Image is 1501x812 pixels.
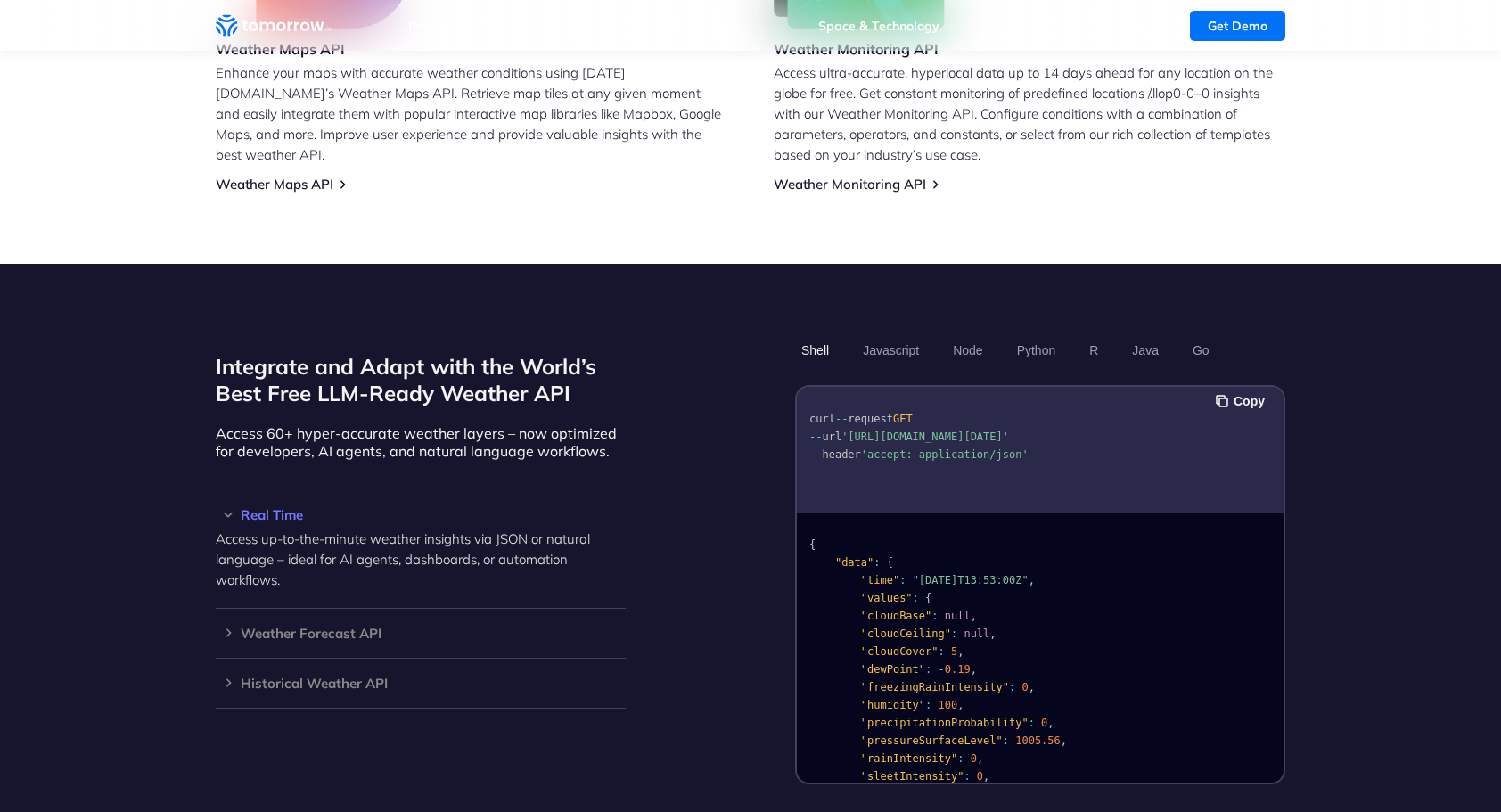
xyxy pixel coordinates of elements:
a: Home link [216,12,332,39]
span: { [809,538,816,551]
span: 0 [971,752,977,765]
button: Copy [1216,391,1270,411]
span: "rainIntensity" [861,752,957,765]
span: : [951,627,957,640]
span: "precipitationProbability" [861,717,1029,729]
span: "time" [861,574,899,586]
span: : [925,699,931,711]
span: : [939,645,945,658]
span: 'accept: application/json' [861,448,1029,461]
span: , [1047,717,1054,729]
span: , [957,645,964,658]
h2: Integrate and Adapt with the World’s Best Free LLM-Ready Weather API [216,353,626,406]
button: R [1083,335,1104,365]
span: : [1009,681,1015,693]
span: : [964,770,970,783]
span: : [925,663,931,676]
button: Go [1186,335,1216,365]
span: 0.19 [945,663,971,676]
span: : [957,752,964,765]
p: Enhance your maps with accurate weather conditions using [DATE][DOMAIN_NAME]’s Weather Maps API. ... [216,62,727,165]
a: Products [408,18,461,34]
h3: Historical Weather API [216,677,626,690]
span: , [1029,681,1035,693]
p: Access up-to-the-minute weather insights via JSON or natural language – ideal for AI agents, dash... [216,529,626,590]
h3: Weather Forecast API [216,627,626,640]
span: "humidity" [861,699,925,711]
button: Python [1011,335,1062,365]
span: "dewPoint" [861,663,925,676]
span: , [1061,734,1067,747]
span: : [1003,734,1009,747]
span: null [945,610,971,622]
span: 1005.56 [1015,734,1061,747]
span: : [874,556,880,569]
a: Weather Monitoring API [774,176,926,193]
span: "values" [861,592,913,604]
a: Log In [1131,19,1168,35]
span: "cloudBase" [861,610,931,622]
span: -- [809,448,822,461]
span: 5 [951,645,957,658]
button: Shell [795,335,835,365]
span: { [887,556,893,569]
span: : [913,592,919,604]
span: '[URL][DOMAIN_NAME][DATE]' [841,431,1009,443]
span: GET [893,413,913,425]
button: Node [947,335,988,365]
span: , [977,752,983,765]
a: Learn [1018,18,1053,34]
a: Developers [672,18,741,34]
span: - [939,663,945,676]
span: : [899,574,906,586]
span: "freezingRainIntensity" [861,681,1009,693]
span: 100 [939,699,958,711]
span: "[DATE]T13:53:00Z" [913,574,1029,586]
span: -- [809,431,822,443]
span: "cloudCover" [861,645,939,658]
span: 0 [1021,681,1028,693]
a: Weather Maps API [216,176,333,193]
span: curl [809,413,835,425]
span: , [1029,574,1035,586]
span: 0 [1041,717,1047,729]
span: , [983,770,989,783]
button: Java [1126,335,1165,365]
span: "data" [835,556,874,569]
span: , [989,627,996,640]
span: { [925,592,931,604]
button: Javascript [857,335,925,365]
a: Get Demo [1190,11,1285,41]
span: : [1029,717,1035,729]
span: , [957,699,964,711]
span: "sleetIntensity" [861,770,964,783]
span: 0 [977,770,983,783]
a: Space & Technology [818,18,939,34]
span: : [931,610,938,622]
span: -- [835,413,848,425]
span: url [822,431,841,443]
a: Solutions [539,18,594,34]
span: header [822,448,860,461]
p: Access 60+ hyper-accurate weather layers – now optimized for developers, AI agents, and natural l... [216,424,626,460]
p: Access ultra-accurate, hyperlocal data up to 14 days ahead for any location on the globe for free... [774,62,1285,165]
span: request [848,413,893,425]
span: , [971,610,977,622]
h3: Real Time [216,508,626,521]
span: , [971,663,977,676]
span: null [964,627,989,640]
span: "cloudCeiling" [861,627,951,640]
span: "pressureSurfaceLevel" [861,734,1003,747]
